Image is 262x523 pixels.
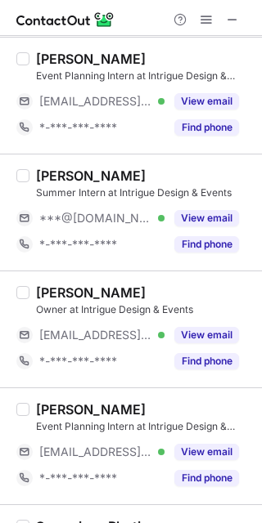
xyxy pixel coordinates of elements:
[174,119,239,136] button: Reveal Button
[16,10,115,29] img: ContactOut v5.3.10
[39,94,152,109] span: [EMAIL_ADDRESS][DOMAIN_NAME]
[39,211,152,226] span: ***@[DOMAIN_NAME]
[36,51,146,67] div: [PERSON_NAME]
[36,401,146,418] div: [PERSON_NAME]
[36,69,252,83] div: Event Planning Intern at Intrigue Design & Events
[36,419,252,434] div: Event Planning Intern at Intrigue Design & Events
[174,444,239,460] button: Reveal Button
[174,236,239,253] button: Reveal Button
[36,284,146,301] div: [PERSON_NAME]
[174,210,239,226] button: Reveal Button
[39,445,152,459] span: [EMAIL_ADDRESS][DOMAIN_NAME]
[39,328,152,342] span: [EMAIL_ADDRESS][DOMAIN_NAME]
[174,327,239,343] button: Reveal Button
[174,93,239,110] button: Reveal Button
[174,470,239,486] button: Reveal Button
[174,353,239,369] button: Reveal Button
[36,168,146,184] div: [PERSON_NAME]
[36,302,252,317] div: Owner at Intrigue Design & Events
[36,186,252,200] div: Summer Intern at Intrigue Design & Events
